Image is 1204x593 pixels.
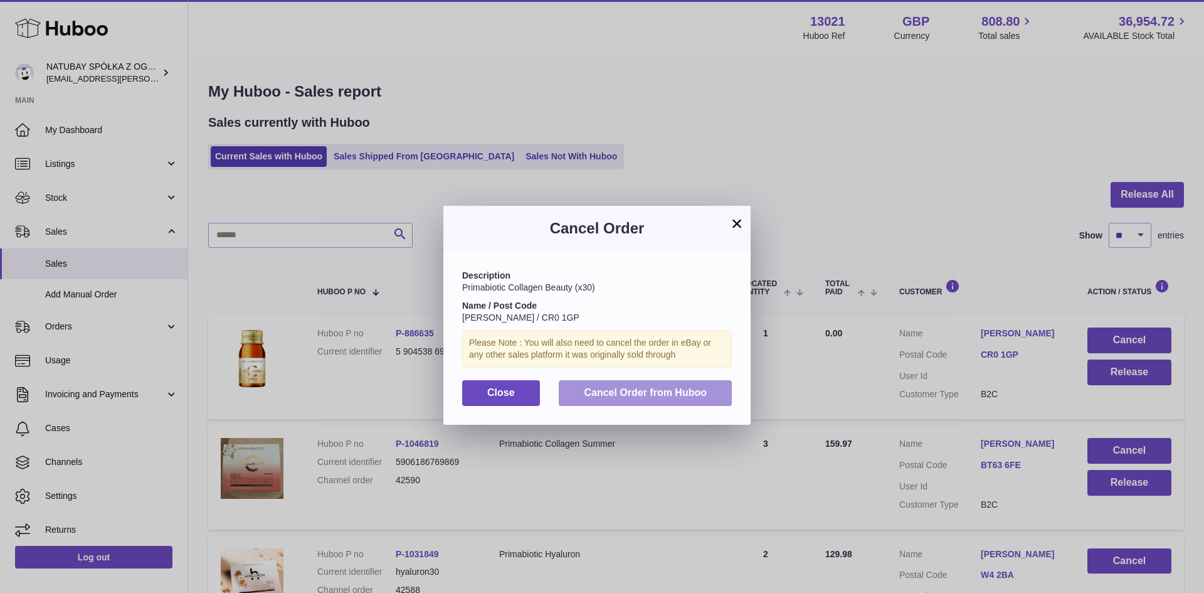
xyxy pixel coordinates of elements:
span: Primabiotic Collagen Beauty (x30) [462,282,595,292]
strong: Description [462,270,510,280]
span: Close [487,387,515,398]
h3: Cancel Order [462,218,732,238]
strong: Name / Post Code [462,301,537,311]
button: × [729,216,744,231]
button: Cancel Order from Huboo [559,380,732,406]
button: Close [462,380,540,406]
span: [PERSON_NAME] / CR0 1GP [462,313,579,323]
div: Please Note : You will also need to cancel the order in eBay or any other sales platform it was o... [462,330,732,368]
span: Cancel Order from Huboo [584,387,707,398]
